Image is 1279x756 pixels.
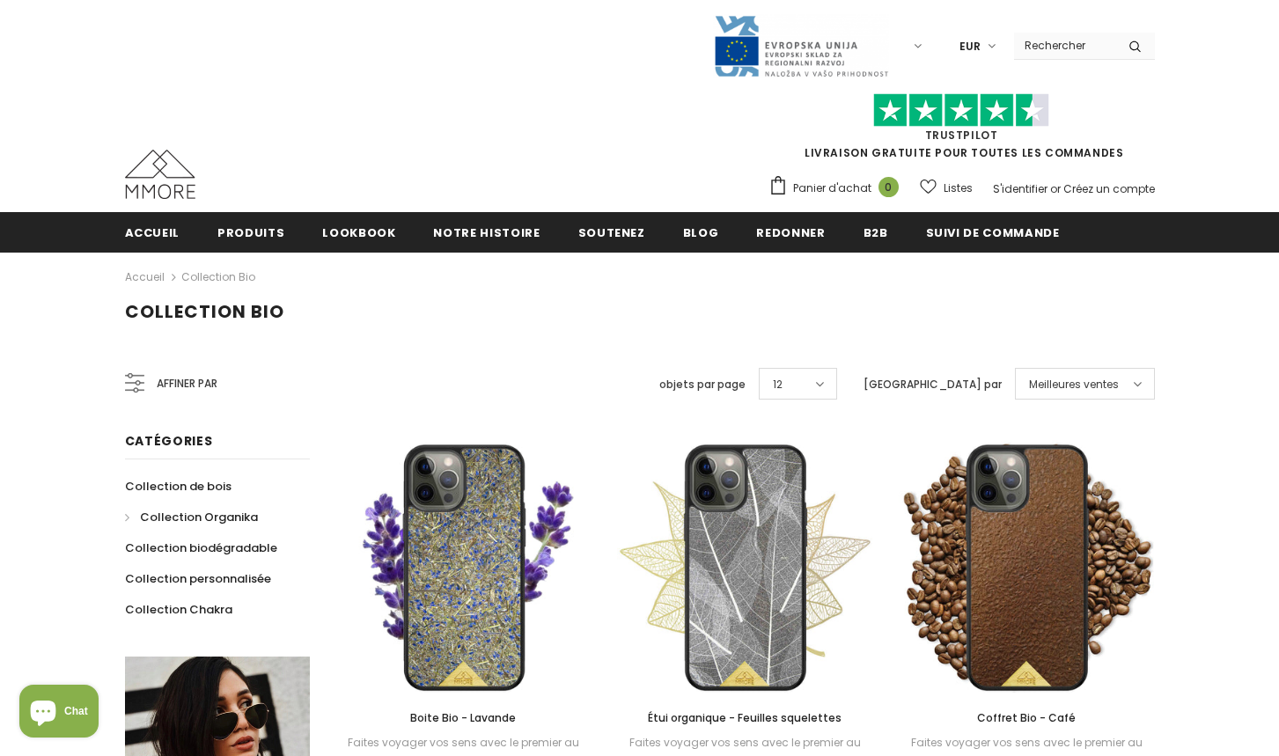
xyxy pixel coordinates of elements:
[140,509,258,525] span: Collection Organika
[793,180,871,197] span: Panier d'achat
[864,212,888,252] a: B2B
[578,224,645,241] span: soutenez
[433,212,540,252] a: Notre histoire
[944,180,973,197] span: Listes
[336,708,592,728] a: Boite Bio - Lavande
[864,224,888,241] span: B2B
[125,212,180,252] a: Accueil
[977,710,1076,725] span: Coffret Bio - Café
[768,175,908,202] a: Panier d'achat 0
[125,471,232,502] a: Collection de bois
[125,502,258,532] a: Collection Organika
[125,224,180,241] span: Accueil
[773,376,783,393] span: 12
[993,181,1047,196] a: S'identifier
[713,14,889,78] img: Javni Razpis
[125,601,232,618] span: Collection Chakra
[125,539,277,556] span: Collection biodégradable
[756,212,825,252] a: Redonner
[157,374,217,393] span: Affiner par
[920,172,973,203] a: Listes
[617,708,872,728] a: Étui organique - Feuilles squelettes
[181,269,255,284] a: Collection Bio
[659,376,746,393] label: objets par page
[713,38,889,53] a: Javni Razpis
[899,708,1154,728] a: Coffret Bio - Café
[925,128,998,143] a: TrustPilot
[1063,181,1155,196] a: Créez un compte
[125,563,271,594] a: Collection personnalisée
[1050,181,1061,196] span: or
[410,710,516,725] span: Boite Bio - Lavande
[756,224,825,241] span: Redonner
[1014,33,1115,58] input: Search Site
[926,224,1060,241] span: Suivi de commande
[878,177,899,197] span: 0
[683,212,719,252] a: Blog
[873,93,1049,128] img: Faites confiance aux étoiles pilotes
[1029,376,1119,393] span: Meilleures ventes
[125,432,213,450] span: Catégories
[683,224,719,241] span: Blog
[125,570,271,587] span: Collection personnalisée
[125,594,232,625] a: Collection Chakra
[864,376,1002,393] label: [GEOGRAPHIC_DATA] par
[125,478,232,495] span: Collection de bois
[578,212,645,252] a: soutenez
[14,685,104,742] inbox-online-store-chat: Shopify online store chat
[125,267,165,288] a: Accueil
[125,150,195,199] img: Cas MMORE
[125,532,277,563] a: Collection biodégradable
[768,101,1155,160] span: LIVRAISON GRATUITE POUR TOUTES LES COMMANDES
[926,212,1060,252] a: Suivi de commande
[217,224,284,241] span: Produits
[125,299,284,324] span: Collection Bio
[433,224,540,241] span: Notre histoire
[322,224,395,241] span: Lookbook
[322,212,395,252] a: Lookbook
[648,710,842,725] span: Étui organique - Feuilles squelettes
[217,212,284,252] a: Produits
[959,38,981,55] span: EUR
